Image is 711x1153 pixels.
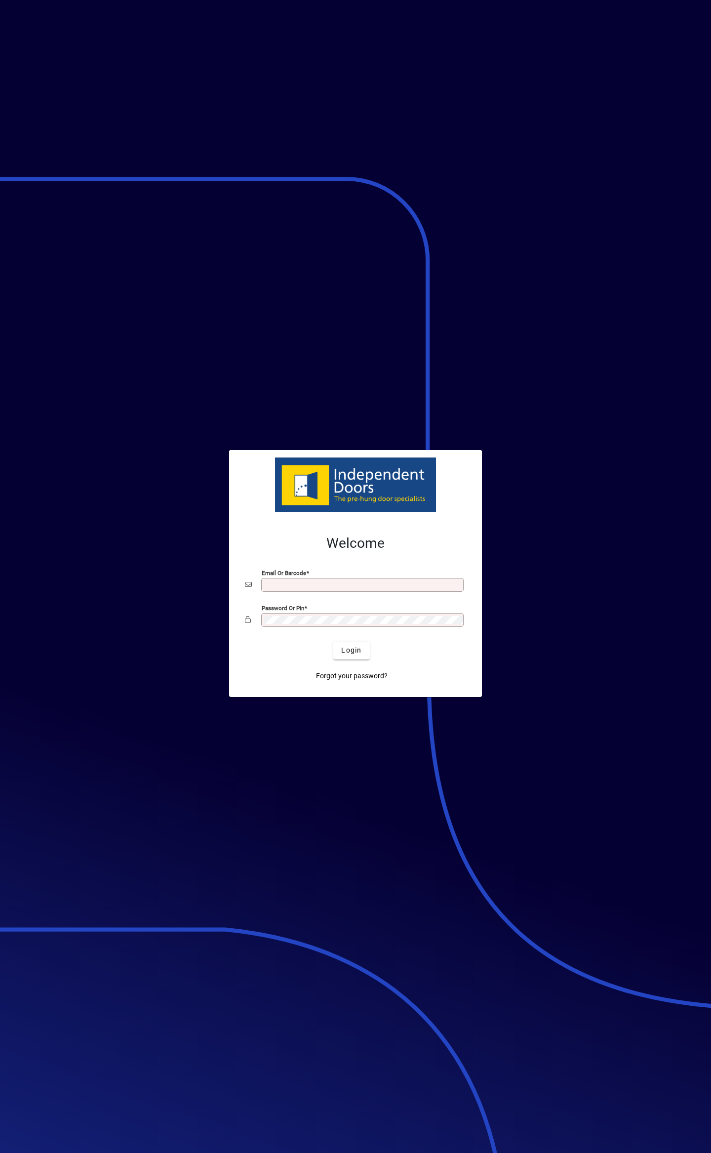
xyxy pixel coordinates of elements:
[262,604,304,611] mat-label: Password or Pin
[262,569,306,576] mat-label: Email or Barcode
[341,645,361,656] span: Login
[333,642,369,659] button: Login
[245,535,466,552] h2: Welcome
[312,667,392,685] a: Forgot your password?
[316,671,388,681] span: Forgot your password?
